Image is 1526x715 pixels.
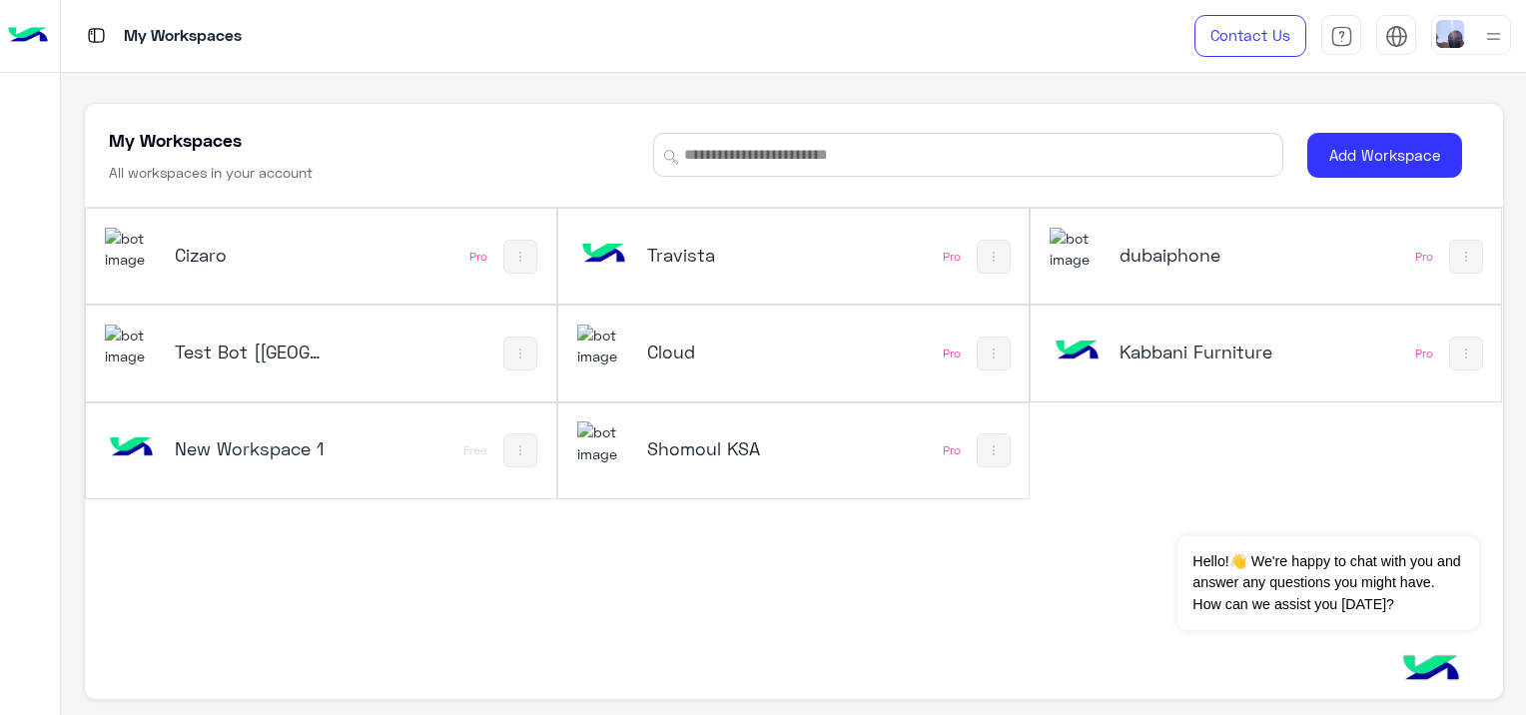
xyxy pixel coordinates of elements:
[1415,346,1433,361] div: Pro
[1120,340,1275,363] h5: Kabbani Furniture
[577,228,631,282] img: bot image
[1321,15,1361,57] a: tab
[1050,228,1104,271] img: 1403182699927242
[109,163,313,183] h6: All workspaces in your account
[1177,536,1478,630] span: Hello!👋 We're happy to chat with you and answer any questions you might have. How can we assist y...
[469,249,487,265] div: Pro
[943,249,961,265] div: Pro
[1330,25,1353,48] img: tab
[1194,15,1306,57] a: Contact Us
[647,243,803,267] h5: Travista
[124,23,242,50] p: My Workspaces
[175,243,331,267] h5: Cizaro
[1385,25,1408,48] img: tab
[105,325,159,367] img: 197426356791770
[647,340,803,363] h5: Cloud
[1415,249,1433,265] div: Pro
[1396,635,1466,705] img: hulul-logo.png
[943,346,961,361] div: Pro
[577,325,631,367] img: 317874714732967
[109,128,242,152] h5: My Workspaces
[647,436,803,460] h5: Shomoul KSA
[463,442,487,458] div: Free
[943,442,961,458] div: Pro
[84,23,109,48] img: tab
[1481,24,1506,49] img: profile
[175,340,331,363] h5: Test Bot [QC]
[105,421,159,475] img: bot image
[175,436,331,460] h5: New Workspace 1
[105,228,159,271] img: 919860931428189
[1307,133,1462,178] button: Add Workspace
[1120,243,1275,267] h5: dubaiphone
[577,421,631,464] img: 110260793960483
[1050,325,1104,378] img: bot image
[8,15,48,57] img: Logo
[1436,20,1464,48] img: userImage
